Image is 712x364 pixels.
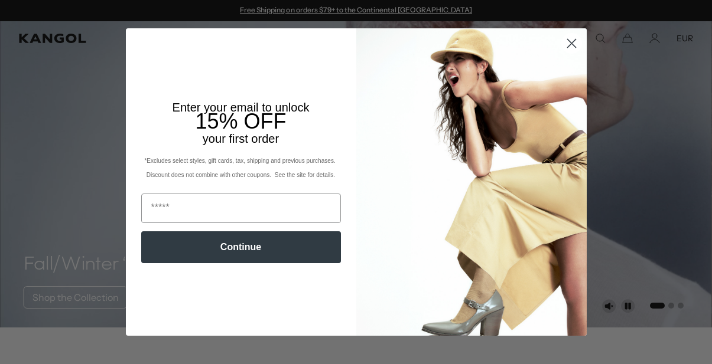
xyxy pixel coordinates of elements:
[195,109,286,133] span: 15% OFF
[203,132,279,145] span: your first order
[141,194,341,223] input: Email
[561,33,582,54] button: Close dialog
[173,101,310,114] span: Enter your email to unlock
[144,158,337,178] span: *Excludes select styles, gift cards, tax, shipping and previous purchases. Discount does not comb...
[356,28,587,335] img: 93be19ad-e773-4382-80b9-c9d740c9197f.jpeg
[141,231,341,263] button: Continue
